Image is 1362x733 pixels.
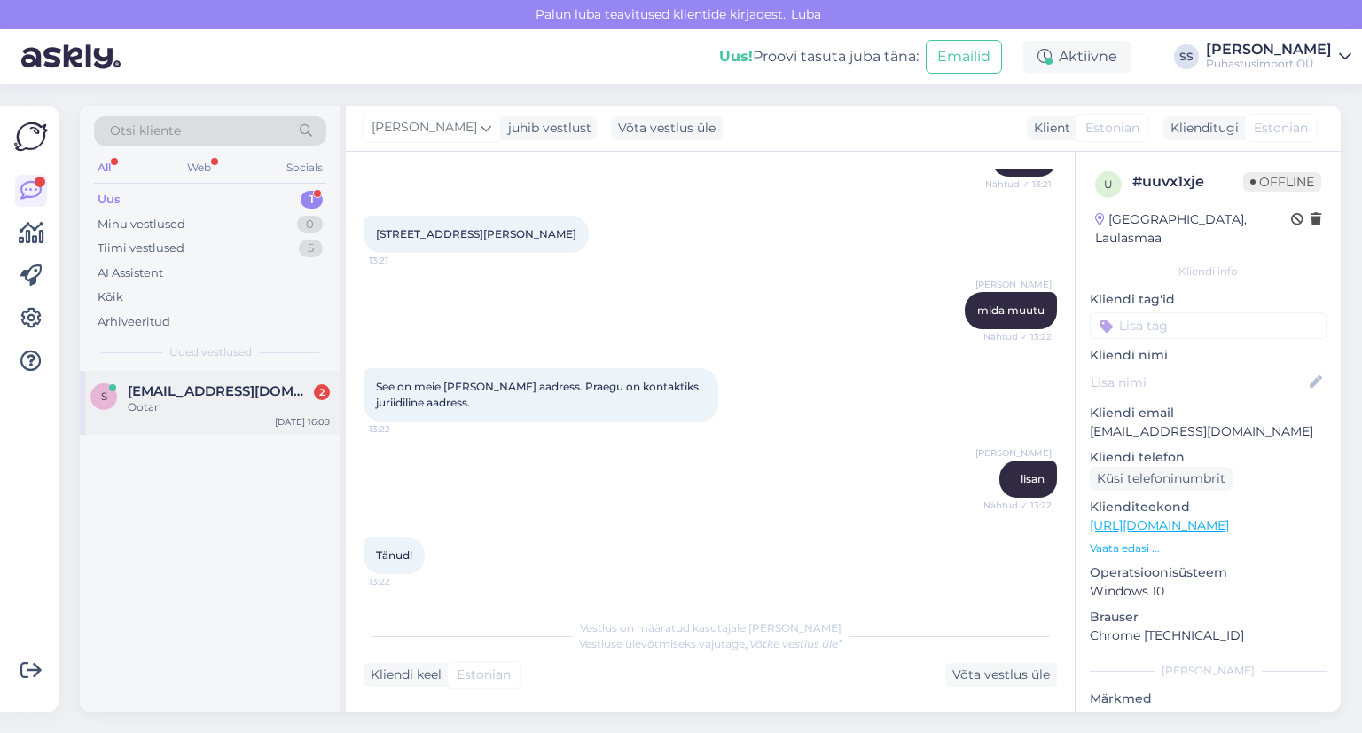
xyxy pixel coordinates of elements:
[128,399,330,415] div: Ootan
[184,156,215,179] div: Web
[1090,290,1327,309] p: Kliendi tag'id
[94,156,114,179] div: All
[314,384,330,400] div: 2
[98,216,185,233] div: Minu vestlused
[14,120,48,154] img: Askly Logo
[98,264,163,282] div: AI Assistent
[926,40,1002,74] button: Emailid
[945,663,1057,687] div: Võta vestlus üle
[1090,627,1327,645] p: Chrome [TECHNICAL_ID]
[1090,517,1229,533] a: [URL][DOMAIN_NAME]
[1090,663,1327,679] div: [PERSON_NAME]
[369,254,435,267] span: 13:21
[169,344,252,360] span: Uued vestlused
[297,216,323,233] div: 0
[1090,582,1327,601] p: Windows 10
[301,191,323,209] div: 1
[1090,540,1327,556] p: Vaata edasi ...
[611,116,723,140] div: Võta vestlus üle
[372,118,477,138] span: [PERSON_NAME]
[579,637,842,650] span: Vestluse ülevõtmiseks vajutage
[1090,404,1327,422] p: Kliendi email
[1090,448,1327,467] p: Kliendi telefon
[1163,119,1239,138] div: Klienditugi
[283,156,326,179] div: Socials
[98,313,170,331] div: Arhiveeritud
[977,303,1045,317] span: mida muutu
[128,383,312,399] span: silla5siisti@gmail.com
[275,415,330,429] div: [DATE] 16:09
[1254,119,1308,138] span: Estonian
[1206,57,1332,71] div: Puhastusimport OÜ
[1090,264,1327,280] div: Kliendi info
[1095,210,1291,248] div: [GEOGRAPHIC_DATA], Laulasmaa
[1027,119,1070,138] div: Klient
[1090,312,1327,339] input: Lisa tag
[580,621,841,634] span: Vestlus on määratud kasutajale [PERSON_NAME]
[745,637,842,650] i: „Võtke vestlus üle”
[369,575,435,588] span: 13:22
[1090,467,1233,491] div: Küsi telefoninumbrit
[501,119,591,138] div: juhib vestlust
[101,390,107,403] span: s
[457,666,511,684] span: Estonian
[786,6,826,22] span: Luba
[376,227,576,240] span: [STREET_ADDRESS][PERSON_NAME]
[1091,373,1306,392] input: Lisa nimi
[1090,564,1327,582] p: Operatsioonisüsteem
[1104,177,1113,191] span: u
[1085,119,1139,138] span: Estonian
[376,548,412,562] span: Tänud!
[1206,43,1332,57] div: [PERSON_NAME]
[110,122,181,140] span: Otsi kliente
[1090,422,1327,441] p: [EMAIL_ADDRESS][DOMAIN_NAME]
[369,422,435,436] span: 13:22
[975,278,1052,291] span: [PERSON_NAME]
[376,380,701,409] span: See on meie [PERSON_NAME] aadress. Praegu on kontaktiks juriidiline aadress.
[983,499,1052,512] span: Nähtud ✓ 13:22
[98,288,123,306] div: Kõik
[1132,171,1243,193] div: # uuvx1xje
[975,446,1052,460] span: [PERSON_NAME]
[985,177,1052,191] span: Nähtud ✓ 13:21
[1243,172,1321,192] span: Offline
[1090,346,1327,365] p: Kliendi nimi
[1206,43,1351,71] a: [PERSON_NAME]Puhastusimport OÜ
[719,48,753,65] b: Uus!
[719,46,919,67] div: Proovi tasuta juba täna:
[1174,44,1199,69] div: SS
[983,330,1052,343] span: Nähtud ✓ 13:22
[1023,41,1131,73] div: Aktiivne
[1090,690,1327,708] p: Märkmed
[1090,498,1327,516] p: Klienditeekond
[1090,608,1327,627] p: Brauser
[299,240,323,257] div: 5
[98,191,121,209] div: Uus
[98,240,184,257] div: Tiimi vestlused
[364,666,442,684] div: Kliendi keel
[1021,472,1045,485] span: lisan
